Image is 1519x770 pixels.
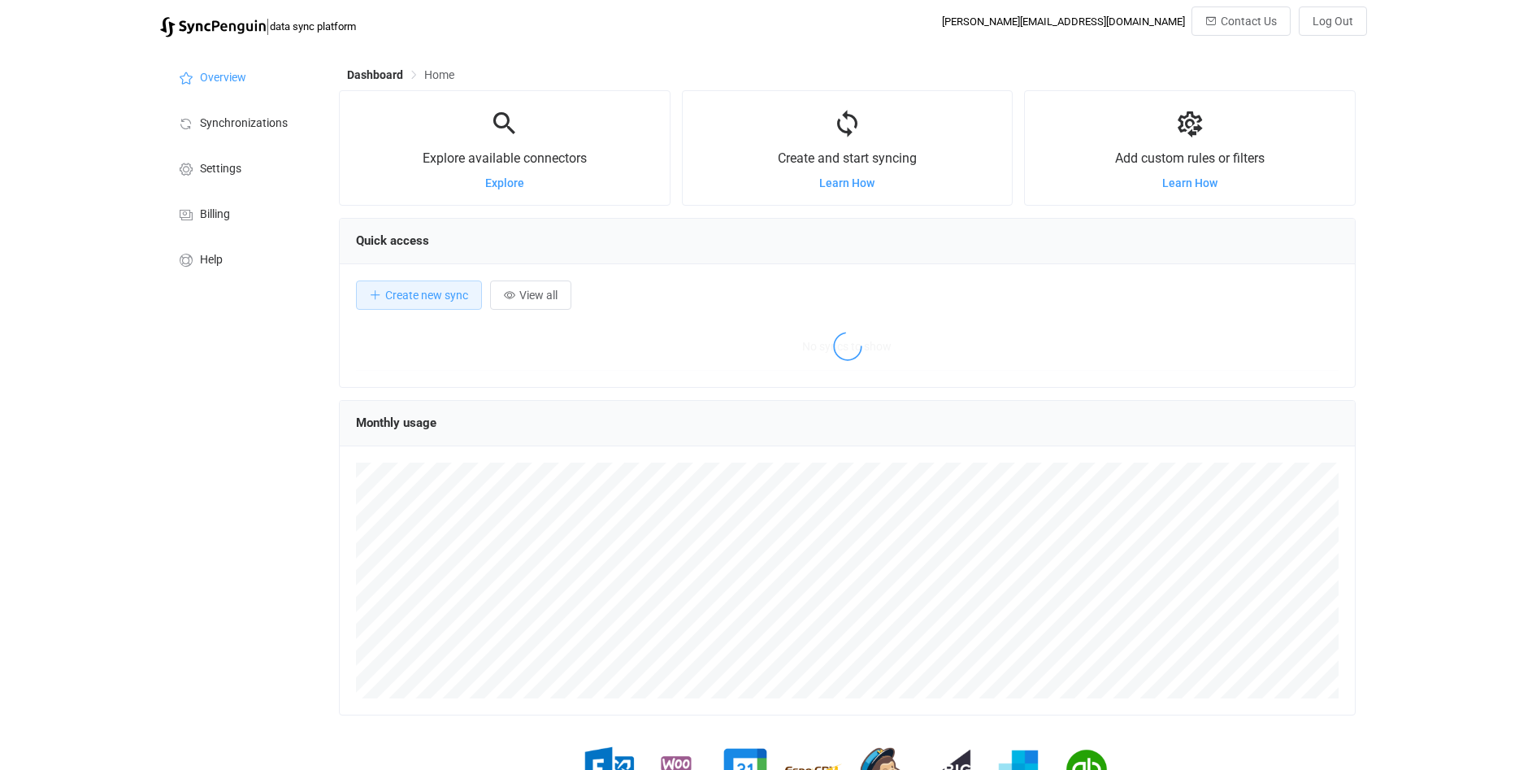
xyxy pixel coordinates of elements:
a: Learn How [1162,176,1217,189]
span: Settings [200,163,241,176]
a: Learn How [819,176,875,189]
span: Dashboard [347,68,403,81]
button: Contact Us [1191,7,1291,36]
span: Create and start syncing [778,150,917,166]
span: Monthly usage [356,415,436,430]
span: Billing [200,208,230,221]
span: Create new sync [385,289,468,302]
span: data sync platform [270,20,356,33]
span: Add custom rules or filters [1115,150,1265,166]
a: Help [160,236,323,281]
img: syncpenguin.svg [160,17,266,37]
span: Quick access [356,233,429,248]
span: Contact Us [1221,15,1277,28]
button: Log Out [1299,7,1367,36]
a: Settings [160,145,323,190]
button: Create new sync [356,281,482,310]
span: Help [200,254,223,267]
a: Synchronizations [160,99,323,145]
a: Overview [160,54,323,99]
div: Breadcrumb [347,69,454,80]
span: Explore available connectors [423,150,587,166]
span: View all [519,289,558,302]
button: View all [490,281,571,310]
span: Overview [200,72,246,85]
a: Billing [160,190,323,236]
a: Explore [485,176,524,189]
a: |data sync platform [160,15,356,37]
div: [PERSON_NAME][EMAIL_ADDRESS][DOMAIN_NAME] [942,15,1185,28]
span: Log Out [1313,15,1353,28]
span: | [266,15,270,37]
span: Synchronizations [200,117,288,130]
span: Home [424,68,454,81]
